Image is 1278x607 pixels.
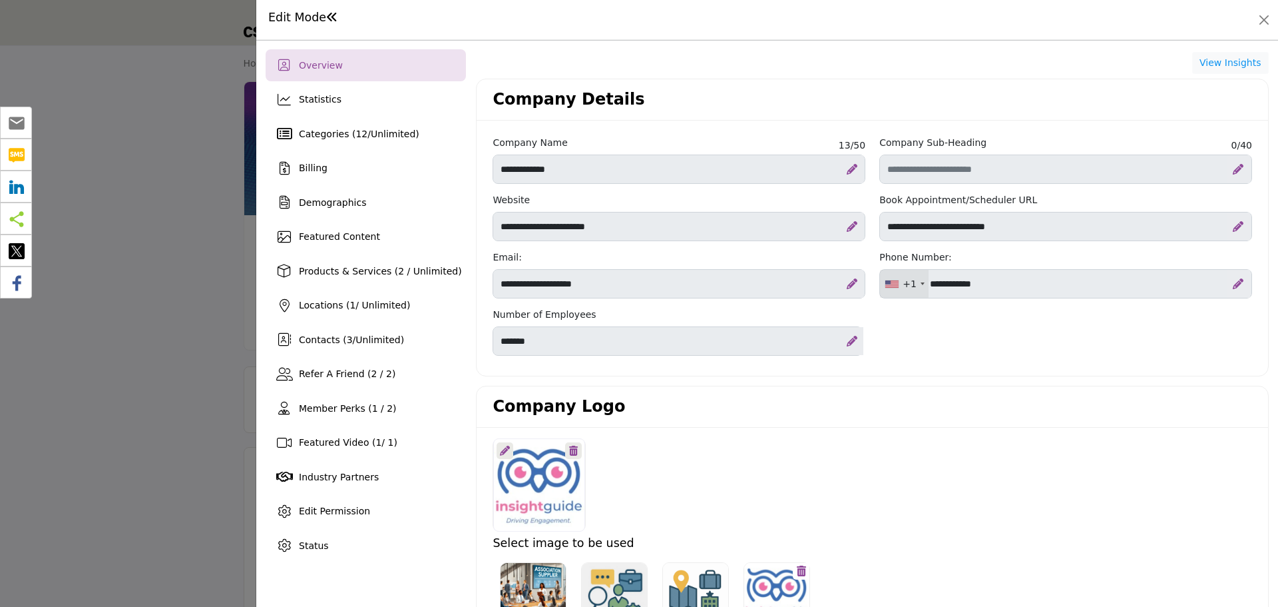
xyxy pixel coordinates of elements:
[879,136,986,150] label: Company Sub-Heading
[1192,52,1269,75] button: View Insights
[880,270,929,298] div: United States: +1
[1255,11,1273,29] button: Close
[879,155,1252,184] input: Enter Company Sub-Heading
[299,334,404,345] span: Contacts ( / )
[299,437,397,448] span: Featured Video ( / 1)
[903,277,917,291] div: +1
[879,193,1037,207] label: Book Appointment/Scheduler URL
[879,212,1252,241] input: Schedular link
[355,334,400,345] span: Unlimited
[493,90,644,109] h2: Company Details
[299,266,462,277] span: Products & Services (2 / Unlimited)
[493,193,530,207] label: Website
[493,136,567,150] label: Company Name
[493,212,865,241] input: Enter company website
[349,300,355,310] span: 1
[299,129,419,139] span: Categories ( / )
[493,308,865,322] label: Number of Employees
[1231,139,1252,153] span: /40
[299,94,341,105] span: Statistics
[375,437,381,448] span: 1
[355,129,367,139] span: 12
[493,155,865,184] input: Enter Company name
[299,231,380,242] span: Featured Content
[839,139,865,153] span: /50
[268,11,338,25] h1: Edit Mode
[371,129,415,139] span: Unlimited
[299,506,370,516] span: Edit Permission
[299,163,327,173] span: Billing
[299,197,366,208] span: Demographics
[299,540,329,551] span: Status
[299,300,410,310] span: Locations ( / Unlimited)
[879,269,1252,299] input: Office Number
[299,60,343,71] span: Overview
[493,269,865,299] input: Email Address
[839,140,851,151] span: 13
[493,536,1252,550] h3: Select image to be used
[299,368,395,379] span: Refer A Friend (2 / 2)
[493,326,863,356] select: Select number of employees
[347,334,353,345] span: 3
[1231,140,1237,151] span: 0
[493,397,625,416] h3: Company Logo
[493,251,522,265] label: Email:
[299,403,397,414] span: Member Perks (1 / 2)
[879,251,952,265] label: Phone Number:
[299,472,379,482] span: Industry Partners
